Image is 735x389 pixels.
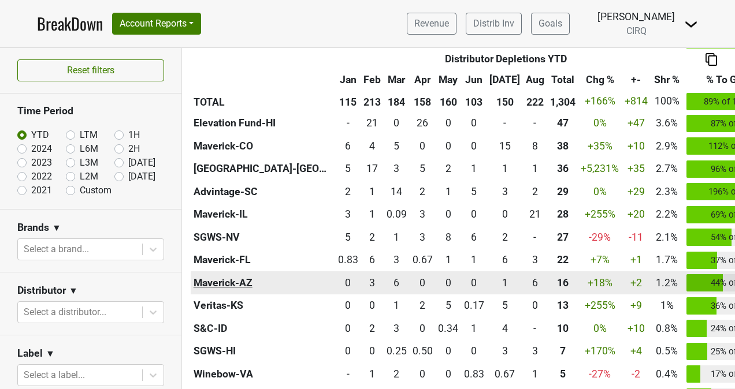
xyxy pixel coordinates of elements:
label: L6M [80,142,98,156]
th: Feb: activate to sort column ascending [361,69,384,89]
td: 2 [487,226,524,249]
th: Chg %: activate to sort column ascending [578,69,622,89]
div: 2 [363,321,381,336]
th: 184 [384,89,410,113]
td: 2 [523,180,547,203]
div: +1 [625,252,648,267]
th: S&C-ID [191,317,335,340]
td: 0 [361,340,384,363]
td: 6.167 [487,249,524,272]
td: 0 [335,294,361,317]
div: 6 [489,252,520,267]
span: ▼ [52,221,61,235]
div: 2 [413,298,433,313]
div: +47 [625,115,648,130]
div: 0 [338,343,358,358]
div: 3 [387,161,407,176]
div: 47 [550,115,576,130]
td: 0 [487,203,524,226]
td: 1.7% [651,249,684,272]
div: 0 [413,139,433,154]
div: 2 [413,184,433,199]
td: 0 [435,271,461,294]
th: Maverick-IL [191,203,335,226]
td: 26 [410,112,436,135]
div: 1 [526,161,544,176]
td: +255 % [578,203,622,226]
td: 1.5 [435,158,461,181]
div: 27 [550,230,576,245]
a: Revenue [407,13,456,35]
td: 0 % [578,317,622,340]
td: -29 % [578,226,622,249]
th: TOTAL [191,89,335,113]
label: 2022 [31,170,52,184]
h3: Label [17,347,43,360]
td: 0 [523,317,547,340]
th: Maverick-AZ [191,271,335,294]
td: 2.7% [651,158,684,181]
div: 28 [550,207,576,222]
div: 3 [489,343,520,358]
th: Jul: activate to sort column ascending [487,69,524,89]
td: 3.001 [384,317,410,340]
div: 15 [489,139,520,154]
div: 8 [526,139,544,154]
td: 0 [435,340,461,363]
td: +18 % [578,271,622,294]
th: 22.085 [547,249,578,272]
th: May: activate to sort column ascending [435,69,461,89]
td: 1 [487,158,524,181]
td: +7 % [578,249,622,272]
div: 0 [464,207,484,222]
th: 27.000 [547,226,578,249]
td: 0.666 [410,249,436,272]
th: 38.083 [547,134,578,158]
th: 115 [335,89,361,113]
label: 2021 [31,184,52,197]
label: YTD [31,128,49,142]
label: [DATE] [128,170,155,184]
div: 10 [550,321,576,336]
h3: Distributor [17,285,66,297]
th: 28.416 [547,203,578,226]
label: Custom [80,184,112,197]
td: 1.5 [410,180,436,203]
div: 0 [464,139,484,154]
span: ▼ [46,347,55,361]
td: 5.166 [410,158,436,181]
th: 13.000 [547,294,578,317]
th: 29.420 [547,180,578,203]
div: 0 [438,343,458,358]
div: 0.50 [413,343,433,358]
td: 3 [384,249,410,272]
td: 0 [384,112,410,135]
label: 1H [128,128,140,142]
div: 13 [550,298,576,313]
td: 1 [461,317,487,340]
td: 3 [487,180,524,203]
td: 6.169 [361,249,384,272]
td: 0 [435,112,461,135]
th: Advintage-SC [191,180,335,203]
th: 103 [461,89,487,113]
div: [PERSON_NAME] [597,9,675,24]
div: 3 [413,230,433,245]
td: 2.998 [410,203,436,226]
th: Jan: activate to sort column ascending [335,69,361,89]
td: 0 [523,294,547,317]
div: 29 [550,184,576,199]
td: 0 [461,203,487,226]
th: 47.000 [547,112,578,135]
div: - [526,321,544,336]
th: 160 [435,89,461,113]
img: Dropdown Menu [684,17,698,31]
h3: Brands [17,222,49,234]
span: +166% [585,95,615,107]
div: 6 [338,139,358,154]
div: 16 [550,275,576,290]
td: 21 [361,112,384,135]
div: 2 [438,161,458,176]
td: 5 [335,226,361,249]
div: 0 [387,115,407,130]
